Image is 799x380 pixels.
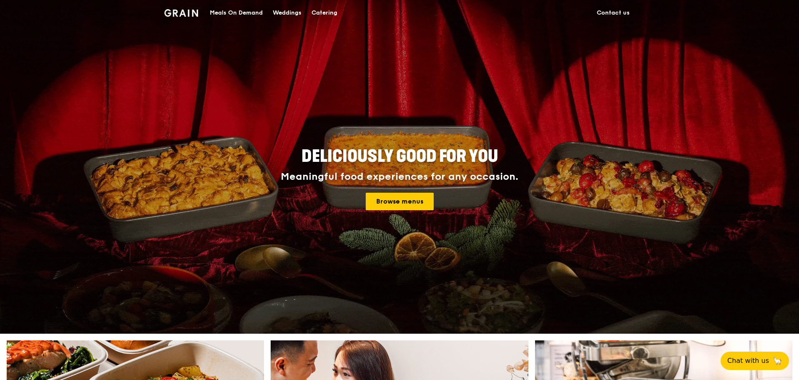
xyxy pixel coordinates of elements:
span: Deliciously good for you [302,146,498,166]
img: Grain [164,9,198,17]
button: Chat with us🦙 [721,352,789,370]
span: Chat with us [727,356,769,366]
a: Browse menus [366,193,434,210]
a: Contact us [592,0,635,25]
div: Meals On Demand [210,0,263,25]
div: Meaningful food experiences for any occasion. [249,171,550,183]
div: Weddings [273,0,302,25]
a: Weddings [268,0,307,25]
div: Catering [312,0,337,25]
a: Catering [307,0,342,25]
span: 🦙 [772,356,782,366]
